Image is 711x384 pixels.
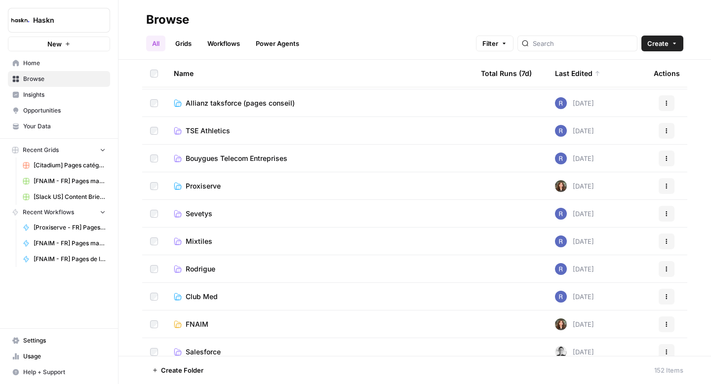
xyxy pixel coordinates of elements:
span: [Proxiserve - FR] Pages catégories - 800 mots sans FAQ [34,223,106,232]
span: Your Data [23,122,106,131]
span: Rodrigue [186,264,215,274]
span: Browse [23,75,106,83]
img: u6bh93quptsxrgw026dpd851kwjs [555,97,567,109]
div: [DATE] [555,125,594,137]
button: Filter [476,36,513,51]
button: Recent Grids [8,143,110,157]
div: Actions [654,60,680,87]
span: Proxiserve [186,181,221,191]
span: Create [647,38,669,48]
span: [Slack US] Content Brief & Content Generation - Creation [34,192,106,201]
span: Bouygues Telecom Entreprises [186,154,287,163]
a: Your Data [8,118,110,134]
a: Home [8,55,110,71]
a: TSE Athletics [174,126,465,136]
div: [DATE] [555,263,594,275]
a: Rodrigue [174,264,465,274]
div: Last Edited [555,60,600,87]
span: [FNAIM - FR] Pages de liste de résultats d'annonces [34,255,106,264]
div: [DATE] [555,208,594,220]
span: TSE Athletics [186,126,230,136]
button: Help + Support [8,364,110,380]
a: Club Med [174,292,465,302]
a: Workflows [201,36,246,51]
a: Salesforce [174,347,465,357]
img: u6bh93quptsxrgw026dpd851kwjs [555,263,567,275]
a: Usage [8,348,110,364]
span: Haskn [33,15,93,25]
span: Salesforce [186,347,221,357]
span: Allianz taksforce (pages conseil) [186,98,295,108]
a: Browse [8,71,110,87]
div: [DATE] [555,180,594,192]
span: FNAIM [186,319,208,329]
img: wbc4lf7e8no3nva14b2bd9f41fnh [555,180,567,192]
a: Power Agents [250,36,305,51]
a: All [146,36,165,51]
span: Recent Workflows [23,208,74,217]
a: Bouygues Telecom Entreprises [174,154,465,163]
span: Club Med [186,292,218,302]
img: u6bh93quptsxrgw026dpd851kwjs [555,208,567,220]
span: [Citadium] Pages catégorie [34,161,106,170]
span: [FNAIM - FR] Pages maison à vendre + ville - 150-300 mots Grid [34,177,106,186]
input: Search [533,38,633,48]
div: [DATE] [555,97,594,109]
span: Sevetys [186,209,212,219]
button: New [8,37,110,51]
span: Home [23,59,106,68]
span: Mixtiles [186,236,212,246]
div: Name [174,60,465,87]
img: wbc4lf7e8no3nva14b2bd9f41fnh [555,318,567,330]
a: Sevetys [174,209,465,219]
img: u6bh93quptsxrgw026dpd851kwjs [555,291,567,303]
div: 152 Items [654,365,683,375]
span: [FNAIM - FR] Pages maison à vendre + ville - titre H2 [34,239,106,248]
a: [Slack US] Content Brief & Content Generation - Creation [18,189,110,205]
div: Browse [146,12,189,28]
button: Recent Workflows [8,205,110,220]
div: [DATE] [555,346,594,358]
a: [Citadium] Pages catégorie [18,157,110,173]
a: Proxiserve [174,181,465,191]
a: [FNAIM - FR] Pages de liste de résultats d'annonces [18,251,110,267]
img: u6bh93quptsxrgw026dpd851kwjs [555,153,567,164]
span: Usage [23,352,106,361]
span: Create Folder [161,365,203,375]
span: Opportunities [23,106,106,115]
a: [FNAIM - FR] Pages maison à vendre + ville - 150-300 mots Grid [18,173,110,189]
img: Haskn Logo [11,11,29,29]
span: Insights [23,90,106,99]
span: Filter [482,38,498,48]
a: [Proxiserve - FR] Pages catégories - 800 mots sans FAQ [18,220,110,235]
a: Mixtiles [174,236,465,246]
button: Create Folder [146,362,209,378]
a: Insights [8,87,110,103]
span: Recent Grids [23,146,59,154]
div: [DATE] [555,318,594,330]
a: [FNAIM - FR] Pages maison à vendre + ville - titre H2 [18,235,110,251]
img: u6bh93quptsxrgw026dpd851kwjs [555,125,567,137]
div: [DATE] [555,235,594,247]
a: Opportunities [8,103,110,118]
div: Total Runs (7d) [481,60,532,87]
a: Settings [8,333,110,348]
span: Help + Support [23,368,106,377]
div: [DATE] [555,153,594,164]
div: [DATE] [555,291,594,303]
img: 5iwot33yo0fowbxplqtedoh7j1jy [555,346,567,358]
button: Create [641,36,683,51]
span: New [47,39,62,49]
img: u6bh93quptsxrgw026dpd851kwjs [555,235,567,247]
span: Settings [23,336,106,345]
a: Allianz taksforce (pages conseil) [174,98,465,108]
a: Grids [169,36,197,51]
button: Workspace: Haskn [8,8,110,33]
a: FNAIM [174,319,465,329]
